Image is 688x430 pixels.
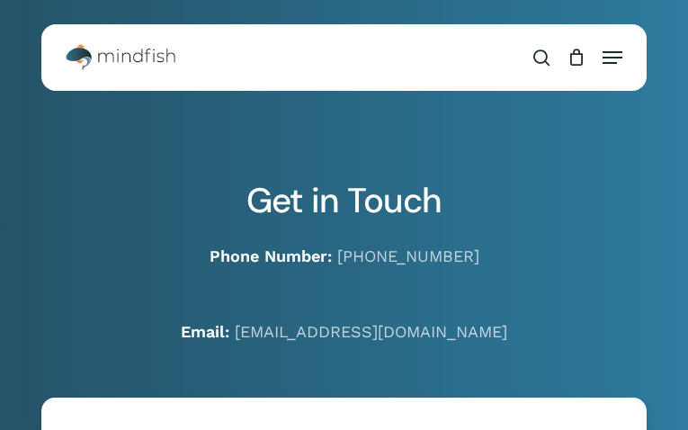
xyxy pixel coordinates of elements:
[210,246,332,265] strong: Phone Number:
[235,322,507,341] a: [EMAIL_ADDRESS][DOMAIN_NAME]
[558,35,594,80] a: Cart
[181,322,229,341] strong: Email:
[41,180,647,221] h2: Get in Touch
[603,49,622,67] a: Navigation Menu
[41,35,647,80] header: Main Menu
[66,44,176,71] img: Mindfish Test Prep & Academics
[337,246,479,265] a: [PHONE_NUMBER]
